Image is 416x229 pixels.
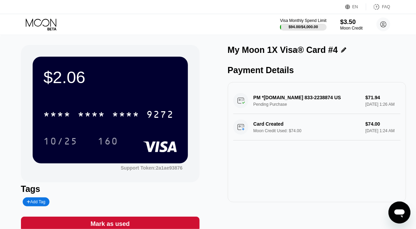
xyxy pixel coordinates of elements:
div: 10/25 [44,137,78,148]
div: Add Tag [23,197,49,206]
iframe: Button to launch messaging window [389,202,411,224]
div: Support Token:2a1ae93876 [121,165,182,171]
div: 10/25 [38,133,83,150]
div: EN [345,3,366,10]
div: Tags [21,184,200,194]
div: Visa Monthly Spend Limit [280,18,326,23]
div: 9272 [147,110,174,121]
div: Visa Monthly Spend Limit$94.00/$4,000.00 [280,18,326,31]
div: $3.50Moon Credit [340,19,363,31]
div: Payment Details [228,65,406,75]
div: FAQ [382,4,390,9]
div: 160 [93,133,124,150]
div: Moon Credit [340,26,363,31]
div: FAQ [366,3,390,10]
div: $2.06 [44,68,177,87]
div: Mark as used [90,220,130,228]
div: My Moon 1X Visa® Card #4 [228,45,338,55]
div: $94.00 / $4,000.00 [289,25,318,29]
div: Add Tag [27,199,45,204]
div: Support Token: 2a1ae93876 [121,165,182,171]
div: $3.50 [340,19,363,26]
div: 160 [98,137,119,148]
div: EN [352,4,358,9]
